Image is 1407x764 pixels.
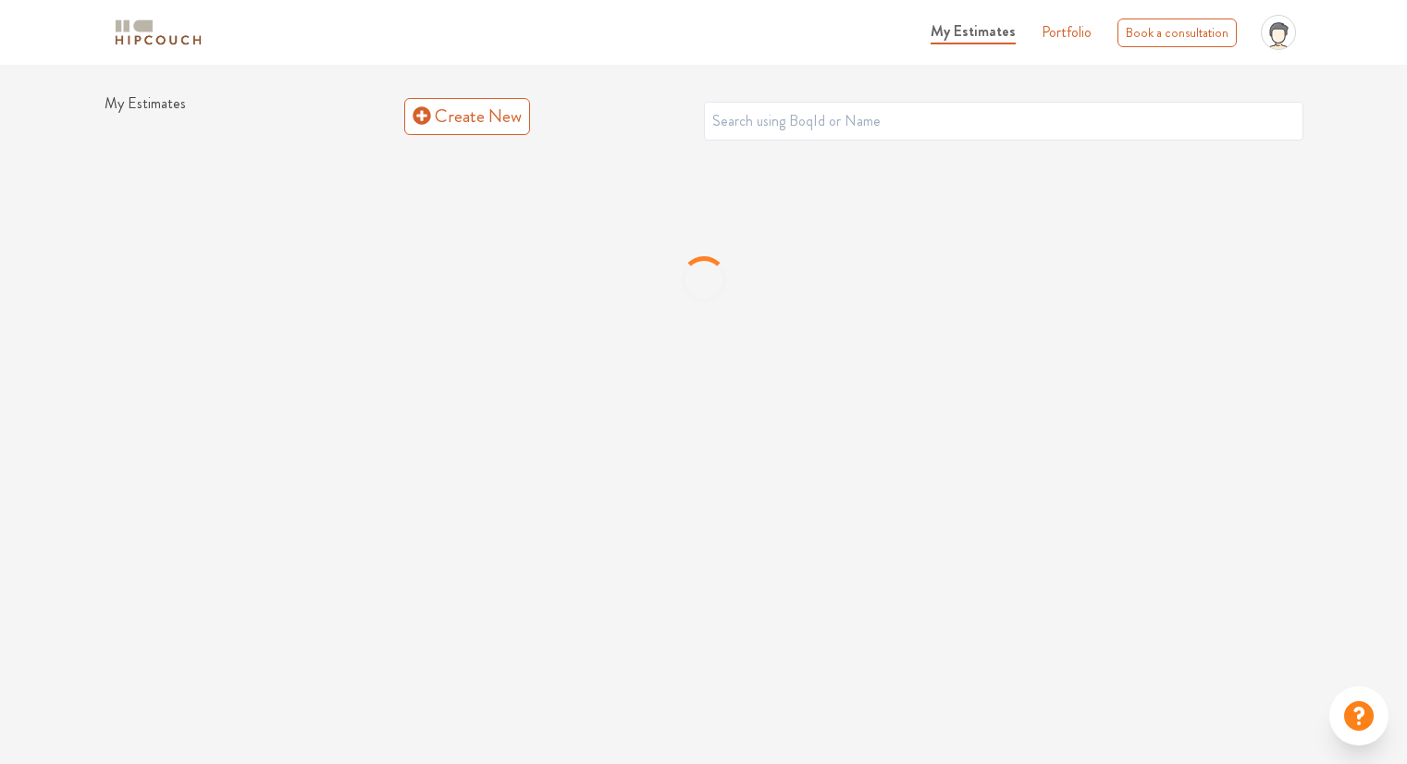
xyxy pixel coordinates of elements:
a: Portfolio [1042,21,1092,43]
input: Search using BoqId or Name [704,102,1303,141]
a: Create New [404,98,530,135]
span: My Estimates [931,20,1016,42]
span: logo-horizontal.svg [112,12,204,54]
h1: My Estimates [105,94,404,137]
img: logo-horizontal.svg [112,17,204,49]
div: Book a consultation [1117,18,1237,47]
